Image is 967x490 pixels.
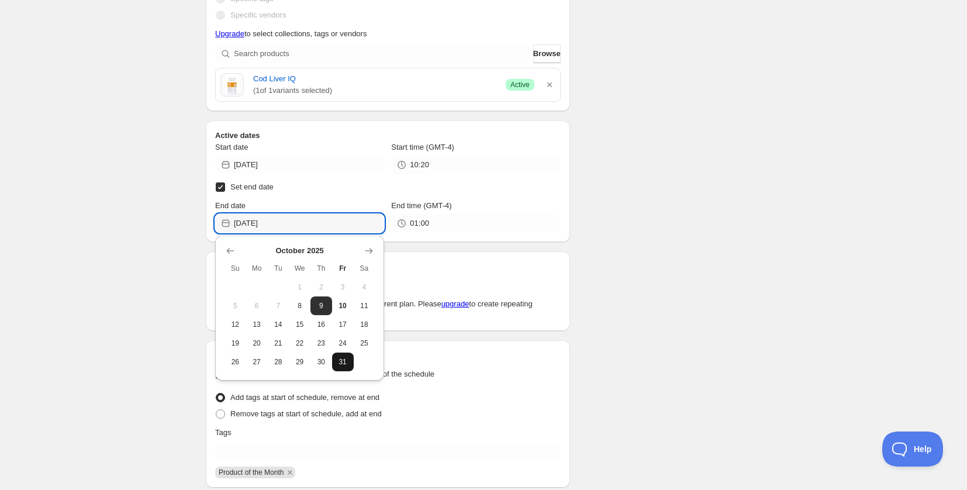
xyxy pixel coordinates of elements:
span: Active [510,80,530,89]
span: 2 [315,282,327,292]
span: 1 [293,282,306,292]
input: Search products [234,44,531,63]
button: Thursday October 23 2025 [310,334,332,353]
a: upgrade [441,299,469,308]
p: to select collections, tags or vendors [215,28,561,40]
span: 9 [315,301,327,310]
span: ( 1 of 1 variants selected) [253,85,496,96]
button: Monday October 13 2025 [246,315,268,334]
span: 8 [293,301,306,310]
th: Saturday [354,259,375,278]
span: Start time (GMT-4) [391,143,454,151]
span: Set end date [230,182,274,191]
button: Monday October 6 2025 [246,296,268,315]
th: Tuesday [268,259,289,278]
span: End date [215,201,246,210]
span: 31 [337,357,349,367]
th: Wednesday [289,259,310,278]
button: Show previous month, September 2025 [222,243,239,259]
button: Friday October 31 2025 [332,353,354,371]
button: Sunday October 26 2025 [225,353,246,371]
button: Thursday October 2 2025 [310,278,332,296]
button: Saturday October 18 2025 [354,315,375,334]
p: Tags [215,427,231,439]
span: 20 [251,339,263,348]
button: Tuesday October 7 2025 [268,296,289,315]
span: Mo [251,264,263,273]
button: Sunday October 5 2025 [225,296,246,315]
span: Browse [533,48,561,60]
span: 25 [358,339,371,348]
button: Monday October 27 2025 [246,353,268,371]
span: Specific vendors [230,11,286,19]
span: Add tags at start of schedule, remove at end [230,393,379,402]
span: Product of the Month [219,468,284,477]
span: 29 [293,357,306,367]
button: Thursday October 16 2025 [310,315,332,334]
iframe: Toggle Customer Support [882,432,944,467]
span: 19 [229,339,241,348]
th: Thursday [310,259,332,278]
span: 21 [272,339,285,348]
button: Monday October 20 2025 [246,334,268,353]
th: Sunday [225,259,246,278]
th: Friday [332,259,354,278]
span: End time (GMT-4) [391,201,451,210]
span: Su [229,264,241,273]
th: Monday [246,259,268,278]
span: 7 [272,301,285,310]
span: 17 [337,320,349,329]
span: Th [315,264,327,273]
button: Wednesday October 8 2025 [289,296,310,315]
span: 6 [251,301,263,310]
a: Upgrade [215,29,244,38]
span: 18 [358,320,371,329]
span: Tu [272,264,285,273]
button: Wednesday October 1 2025 [289,278,310,296]
button: Browse [533,44,561,63]
h2: Active dates [215,130,561,142]
p: Repeating schedules are not available on your current plan. Please to create repeating schedules. [215,298,561,322]
button: Thursday October 30 2025 [310,353,332,371]
span: 30 [315,357,327,367]
span: We [293,264,306,273]
button: Wednesday October 22 2025 [289,334,310,353]
button: Saturday October 11 2025 [354,296,375,315]
span: 5 [229,301,241,310]
button: Remove Product of the Month [285,467,295,478]
span: 12 [229,320,241,329]
button: Tuesday October 21 2025 [268,334,289,353]
button: Friday October 3 2025 [332,278,354,296]
span: 3 [337,282,349,292]
span: 15 [293,320,306,329]
span: 11 [358,301,371,310]
span: 28 [272,357,285,367]
h2: Tags [215,350,561,361]
a: Cod Liver IQ [253,73,496,85]
span: 27 [251,357,263,367]
span: 23 [315,339,327,348]
button: Tuesday October 28 2025 [268,353,289,371]
span: 24 [337,339,349,348]
span: 10 [337,301,349,310]
span: 16 [315,320,327,329]
button: Friday October 17 2025 [332,315,354,334]
span: 4 [358,282,371,292]
button: Sunday October 12 2025 [225,315,246,334]
button: Saturday October 25 2025 [354,334,375,353]
button: Saturday October 4 2025 [354,278,375,296]
span: Sa [358,264,371,273]
button: Sunday October 19 2025 [225,334,246,353]
button: Show next month, November 2025 [361,243,377,259]
span: Start date [215,143,248,151]
span: 13 [251,320,263,329]
button: Thursday October 9 2025 [310,296,332,315]
button: Wednesday October 15 2025 [289,315,310,334]
span: 22 [293,339,306,348]
button: Today Friday October 10 2025 [332,296,354,315]
h2: Repeating [215,261,561,272]
span: Fr [337,264,349,273]
span: 26 [229,357,241,367]
span: 14 [272,320,285,329]
button: Tuesday October 14 2025 [268,315,289,334]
